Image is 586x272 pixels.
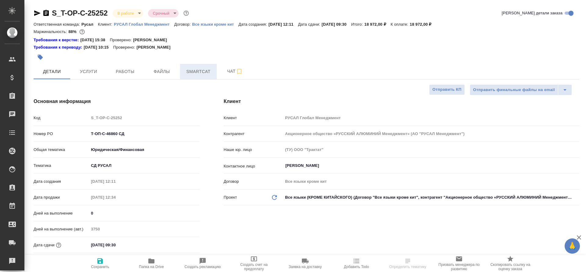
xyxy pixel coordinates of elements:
button: Скопировать ссылку [42,9,50,17]
h4: Клиент [224,98,579,105]
p: Проверено: [110,37,133,43]
p: Маржинальность: [34,29,68,34]
div: Нажми, чтобы открыть папку с инструкцией [34,37,80,43]
p: 88% [68,29,78,34]
span: Призвать менеджера по развитию [437,263,481,271]
button: Отправить КП [429,84,465,95]
div: Нажми, чтобы открыть папку с инструкцией [34,44,84,50]
span: Скопировать ссылку на оценку заказа [488,263,532,271]
button: Создать рекламацию [177,255,228,272]
span: Заявка на доставку [289,265,322,269]
p: Дата сдачи: [298,22,321,27]
span: Детали [37,68,67,75]
a: РУСАЛ Глобал Менеджмент [114,21,174,27]
button: Скопировать ссылку на оценку заказа [485,255,536,272]
button: Доп статусы указывают на важность/срочность заказа [182,9,190,17]
button: 🙏 [565,238,580,254]
span: Работы [110,68,140,75]
p: Дней на выполнение (авт.) [34,226,89,232]
p: 18 972,00 ₽ [410,22,436,27]
button: В работе [116,11,136,16]
button: Добавить тэг [34,50,47,64]
button: Определить тематику [382,255,433,272]
p: Код [34,115,89,121]
span: Услуги [74,68,103,75]
span: Создать рекламацию [185,265,221,269]
p: [PERSON_NAME] [136,44,175,50]
p: Дата сдачи [34,242,55,248]
span: Отправить финальные файлы на email [473,86,555,94]
a: Все языки кроме кит [192,21,238,27]
p: Дней на выполнение [34,210,89,216]
p: [DATE] 10:15 [84,44,113,50]
div: Все языки (КРОМЕ КИТАЙСКОГО) (Договор "Все языки кроме кит", контрагент "Акционерное общество «РУ... [283,192,579,203]
p: Номер PO [34,131,89,137]
p: Контактное лицо [224,163,283,169]
p: Дата продажи [34,194,89,200]
div: В работе [113,9,143,17]
svg: Подписаться [236,68,243,75]
span: Добавить Todo [344,265,369,269]
input: Пустое поле [89,225,199,233]
p: К оплате: [391,22,410,27]
input: Пустое поле [283,129,579,138]
p: Дата создания [34,178,89,185]
input: ✎ Введи что-нибудь [89,129,199,138]
span: Папка на Drive [139,265,164,269]
a: Требования к переводу: [34,44,84,50]
input: Пустое поле [89,177,142,186]
p: Договор: [174,22,192,27]
a: Требования к верстке: [34,37,80,43]
div: Юридическая/Финансовая [89,145,199,155]
p: Дата создания: [238,22,268,27]
input: ✎ Введи что-нибудь [89,241,142,249]
button: Призвать менеджера по развитию [433,255,485,272]
p: Русал [81,22,98,27]
input: ✎ Введи что-нибудь [89,209,199,218]
button: 1840.10 RUB; [78,28,86,36]
button: Папка на Drive [126,255,177,272]
span: Файлы [147,68,176,75]
div: split button [470,84,572,95]
p: Контрагент [224,131,283,137]
span: Отправить КП [432,86,461,93]
button: Создать счет на предоплату [228,255,280,272]
p: Клиент: [98,22,114,27]
p: Итого: [351,22,364,27]
input: Пустое поле [89,113,199,122]
span: Создать счет на предоплату [232,263,276,271]
span: Определить тематику [389,265,426,269]
p: Наше юр. лицо [224,147,283,153]
input: Пустое поле [283,145,579,154]
p: Договор [224,178,283,185]
span: Smartcat [184,68,213,75]
p: Проверено: [113,44,137,50]
button: Добавить Todo [331,255,382,272]
div: СД РУСАЛ [89,160,199,171]
span: [PERSON_NAME] детали заказа [502,10,562,16]
button: Заявка на доставку [280,255,331,272]
p: Проект [224,194,237,200]
button: Скопировать ссылку для ЯМессенджера [34,9,41,17]
p: Тематика [34,163,89,169]
button: Если добавить услуги и заполнить их объемом, то дата рассчитается автоматически [55,241,63,249]
span: 🙏 [567,240,577,252]
p: 18 972,00 ₽ [364,22,391,27]
p: Все языки кроме кит [192,22,238,27]
span: Сохранить [91,265,109,269]
input: Пустое поле [283,177,579,186]
span: Чат [220,68,250,75]
p: РУСАЛ Глобал Менеджмент [114,22,174,27]
input: Пустое поле [283,113,579,122]
p: Ответственная команда: [34,22,81,27]
p: [PERSON_NAME] [133,37,172,43]
p: [DATE] 09:30 [322,22,351,27]
p: [DATE] 12:11 [269,22,298,27]
button: Open [576,165,577,166]
button: Срочный [151,11,171,16]
button: Сохранить [74,255,126,272]
input: Пустое поле [89,193,142,202]
div: В работе [148,9,179,17]
a: S_T-OP-C-25252 [52,9,108,17]
button: Отправить финальные файлы на email [470,84,558,95]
